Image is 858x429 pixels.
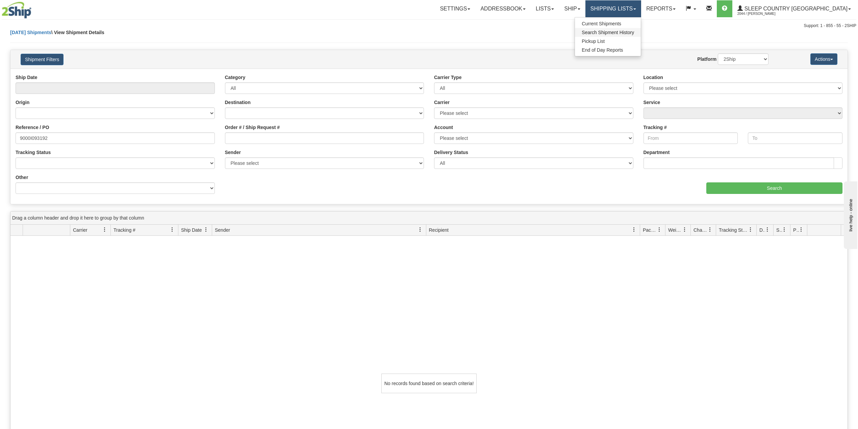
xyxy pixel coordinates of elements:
label: Origin [16,99,29,106]
span: Charge [693,227,708,233]
span: Recipient [429,227,449,233]
label: Order # / Ship Request # [225,124,280,131]
span: Delivery Status [759,227,765,233]
a: Packages filter column settings [654,224,665,235]
label: Sender [225,149,241,156]
a: Delivery Status filter column settings [762,224,773,235]
input: To [748,132,842,144]
span: Ship Date [181,227,202,233]
label: Category [225,74,246,81]
span: Search Shipment History [582,30,634,35]
span: Packages [643,227,657,233]
label: Department [643,149,670,156]
label: Ship Date [16,74,37,81]
label: Carrier [434,99,450,106]
a: Reports [641,0,681,17]
a: Sleep Country [GEOGRAPHIC_DATA] 2044 / [PERSON_NAME] [732,0,856,17]
a: Pickup List [575,37,641,46]
a: Current Shipments [575,19,641,28]
label: Platform [697,56,716,62]
a: Ship Date filter column settings [200,224,212,235]
span: Carrier [73,227,87,233]
label: Service [643,99,660,106]
span: Current Shipments [582,21,621,26]
a: Tracking Status filter column settings [745,224,756,235]
label: Reference / PO [16,124,49,131]
span: 2044 / [PERSON_NAME] [737,10,788,17]
img: logo2044.jpg [2,2,31,19]
span: Shipment Issues [776,227,782,233]
label: Account [434,124,453,131]
div: grid grouping header [10,211,848,225]
iframe: chat widget [842,180,857,249]
a: Weight filter column settings [679,224,690,235]
button: Shipment Filters [21,54,64,65]
label: Tracking # [643,124,667,131]
span: Weight [668,227,682,233]
span: Tracking Status [719,227,748,233]
a: Shipment Issues filter column settings [779,224,790,235]
button: Actions [810,53,837,65]
a: Search Shipment History [575,28,641,37]
input: From [643,132,738,144]
label: Delivery Status [434,149,468,156]
span: End of Day Reports [582,47,623,53]
label: Other [16,174,28,181]
a: Addressbook [475,0,531,17]
a: Lists [531,0,559,17]
a: Ship [559,0,585,17]
div: live help - online [5,6,62,11]
span: Tracking # [113,227,135,233]
a: Pickup Status filter column settings [796,224,807,235]
a: Shipping lists [585,0,641,17]
a: Tracking # filter column settings [167,224,178,235]
a: [DATE] Shipments [10,30,51,35]
a: Recipient filter column settings [628,224,640,235]
span: \ View Shipment Details [51,30,104,35]
label: Carrier Type [434,74,461,81]
a: Carrier filter column settings [99,224,110,235]
span: Pickup List [582,39,605,44]
div: No records found based on search criteria! [381,374,477,393]
span: Sleep Country [GEOGRAPHIC_DATA] [743,6,848,11]
a: Charge filter column settings [704,224,716,235]
a: End of Day Reports [575,46,641,54]
label: Location [643,74,663,81]
input: Search [706,182,842,194]
a: Settings [435,0,475,17]
span: Pickup Status [793,227,799,233]
a: Sender filter column settings [414,224,426,235]
div: Support: 1 - 855 - 55 - 2SHIP [2,23,856,29]
label: Destination [225,99,251,106]
span: Sender [215,227,230,233]
label: Tracking Status [16,149,51,156]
